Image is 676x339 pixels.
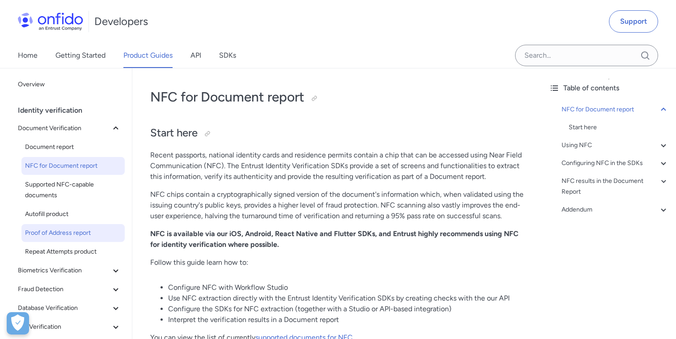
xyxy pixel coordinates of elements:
span: Repeat Attempts product [25,246,121,257]
div: Identity verification [18,102,128,119]
li: Use NFC extraction directly with the Entrust Identity Verification SDKs by creating checks with t... [168,293,524,304]
a: API [190,43,201,68]
a: Overview [14,76,125,93]
h1: Developers [94,14,148,29]
a: Repeat Attempts product [21,243,125,261]
button: Open Preferences [7,312,29,335]
button: Document Verification [14,119,125,137]
a: Autofill product [21,205,125,223]
span: Proof of Address report [25,228,121,238]
a: NFC for Document report [562,104,669,115]
a: Product Guides [123,43,173,68]
span: NFC for Document report [25,161,121,171]
li: Interpret the verification results in a Document report [168,314,524,325]
span: Database Verification [18,303,110,314]
p: NFC chips contain a cryptographically signed version of the document's information which, when va... [150,189,524,221]
a: Support [609,10,658,33]
span: Fraud Detection [18,284,110,295]
li: Configure the SDKs for NFC extraction (together with a Studio or API-based integration) [168,304,524,314]
span: Overview [18,79,121,90]
a: Home [18,43,38,68]
a: SDKs [219,43,236,68]
h1: NFC for Document report [150,88,524,106]
input: Onfido search input field [515,45,658,66]
strong: NFC is available via our iOS, Android, React Native and Flutter SDKs, and Entrust highly recommen... [150,229,519,249]
a: Getting Started [55,43,106,68]
a: Addendum [562,204,669,215]
span: Biometrics Verification [18,265,110,276]
div: Cookie Preferences [7,312,29,335]
p: Recent passports, national identity cards and residence permits contain a chip that can be access... [150,150,524,182]
a: NFC results in the Document Report [562,176,669,197]
div: Table of contents [549,83,669,93]
a: Configuring NFC in the SDKs [562,158,669,169]
span: eID Verification [18,322,110,332]
a: Using NFC [562,140,669,151]
li: Configure NFC with Workflow Studio [168,282,524,293]
a: Document report [21,138,125,156]
img: Onfido Logo [18,13,83,30]
button: Database Verification [14,299,125,317]
a: Supported NFC-capable documents [21,176,125,204]
a: Proof of Address report [21,224,125,242]
button: eID Verification [14,318,125,336]
h2: Start here [150,126,524,141]
button: Biometrics Verification [14,262,125,280]
p: Follow this guide learn how to: [150,257,524,268]
span: Document report [25,142,121,153]
span: Autofill product [25,209,121,220]
a: NFC for Document report [21,157,125,175]
a: Start here [569,122,669,133]
button: Fraud Detection [14,280,125,298]
span: Document Verification [18,123,110,134]
span: Supported NFC-capable documents [25,179,121,201]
